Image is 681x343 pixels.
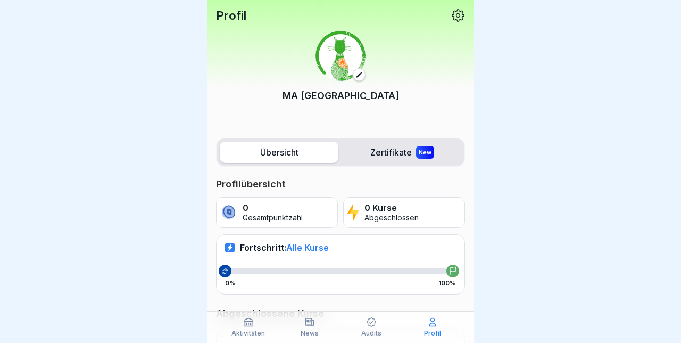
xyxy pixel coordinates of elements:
div: New [416,146,434,159]
label: Übersicht [220,142,338,163]
p: Fortschritt: [240,242,329,253]
p: Gesamtpunktzahl [243,214,303,223]
p: 0% [225,280,236,287]
p: 100% [438,280,456,287]
p: Abgeschlossene Kurse [216,307,465,320]
p: Audits [361,330,381,337]
img: tzdbl8o4en92tfpxrhnetvbb.png [315,31,366,81]
label: Zertifikate [343,142,461,163]
p: 0 Kurse [364,203,419,213]
img: lightning.svg [347,203,359,222]
p: Profil [424,330,441,337]
p: 0 [243,203,303,213]
img: coin.svg [220,203,237,222]
p: Profil [216,9,246,22]
span: Alle Kurse [286,242,329,253]
p: MA [GEOGRAPHIC_DATA] [283,88,399,103]
p: News [301,330,319,337]
p: Profilübersicht [216,178,465,191]
p: Aktivitäten [231,330,265,337]
p: Abgeschlossen [364,214,419,223]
